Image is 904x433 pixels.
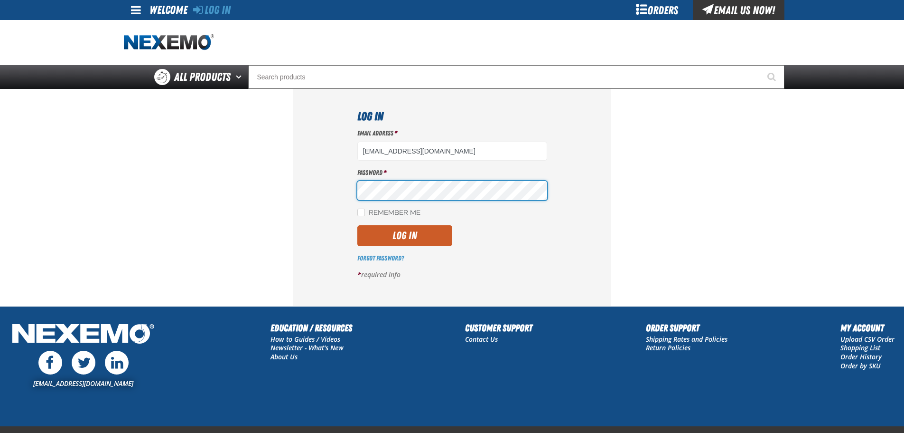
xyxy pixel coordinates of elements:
[233,65,248,89] button: Open All Products pages
[174,68,231,86] span: All Products
[357,209,365,216] input: Remember Me
[270,321,352,335] h2: Education / Resources
[124,34,214,51] a: Home
[270,352,298,361] a: About Us
[270,335,340,344] a: How to Guides / Videos
[9,321,157,349] img: Nexemo Logo
[840,335,895,344] a: Upload CSV Order
[357,254,404,262] a: Forgot Password?
[124,34,214,51] img: Nexemo logo
[465,321,532,335] h2: Customer Support
[646,335,727,344] a: Shipping Rates and Policies
[840,361,881,370] a: Order by SKU
[357,129,547,138] label: Email Address
[193,3,231,17] a: Log In
[270,343,344,352] a: Newsletter - What's New
[33,379,133,388] a: [EMAIL_ADDRESS][DOMAIN_NAME]
[357,108,547,125] h1: Log In
[646,321,727,335] h2: Order Support
[840,321,895,335] h2: My Account
[646,343,690,352] a: Return Policies
[840,343,880,352] a: Shopping List
[761,65,784,89] button: Start Searching
[357,225,452,246] button: Log In
[840,352,882,361] a: Order History
[357,168,547,177] label: Password
[357,209,420,218] label: Remember Me
[465,335,498,344] a: Contact Us
[357,270,547,279] p: required info
[248,65,784,89] input: Search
